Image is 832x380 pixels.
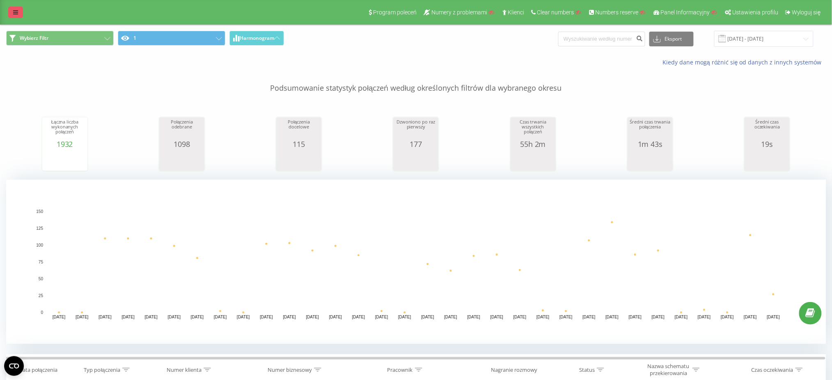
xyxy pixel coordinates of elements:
text: 25 [39,293,44,298]
span: Numbers reserve [595,9,638,16]
text: [DATE] [698,315,711,320]
svg: A chart. [44,148,85,173]
text: [DATE] [536,315,550,320]
text: [DATE] [606,315,619,320]
svg: A chart. [161,148,202,173]
div: Łączna liczba wykonanych połączeń [44,119,85,140]
span: Klienci [508,9,524,16]
text: [DATE] [721,315,734,320]
text: [DATE] [168,315,181,320]
div: 115 [278,140,319,148]
text: [DATE] [237,315,250,320]
div: Średni czas trwania połączenia [630,119,671,140]
div: 1m 43s [630,140,671,148]
a: Kiedy dane mogą różnić się od danych z innych systemów [662,58,826,66]
text: [DATE] [490,315,504,320]
div: Pracownik [387,366,413,373]
text: [DATE] [144,315,158,320]
button: Eksport [649,32,694,46]
text: 75 [39,260,44,264]
div: Połączenia odebrane [161,119,202,140]
span: Wyloguj się [792,9,821,16]
span: Ustawienia profilu [732,9,778,16]
svg: A chart. [6,180,826,344]
div: Czas trwania wszystkich połączeń [513,119,554,140]
svg: A chart. [278,148,319,173]
span: Panel Informacyjny [660,9,710,16]
svg: A chart. [747,148,788,173]
text: 50 [39,277,44,281]
div: Typ połączenia [84,366,120,373]
text: [DATE] [513,315,527,320]
text: [DATE] [76,315,89,320]
div: Dzwoniono po raz pierwszy [395,119,436,140]
text: [DATE] [283,315,296,320]
div: Nagranie rozmowy [491,366,538,373]
div: 177 [395,140,436,148]
text: [DATE] [582,315,596,320]
div: Data połączenia [19,366,57,373]
input: Wyszukiwanie według numeru [558,32,645,46]
text: [DATE] [559,315,573,320]
text: [DATE] [329,315,342,320]
div: Czas oczekiwania [752,366,793,373]
text: [DATE] [375,315,388,320]
text: [DATE] [214,315,227,320]
text: [DATE] [398,315,411,320]
div: 19s [747,140,788,148]
text: 100 [36,243,43,247]
text: [DATE] [744,315,757,320]
div: 1932 [44,140,85,148]
text: [DATE] [652,315,665,320]
text: [DATE] [629,315,642,320]
span: Harmonogram [240,35,274,41]
button: Open CMP widget [4,356,24,376]
div: 55h 2m [513,140,554,148]
text: [DATE] [767,315,780,320]
text: [DATE] [191,315,204,320]
text: [DATE] [121,315,135,320]
svg: A chart. [395,148,436,173]
div: Nazwa schematu przekierowania [646,363,690,377]
button: 1 [118,31,225,46]
text: [DATE] [53,315,66,320]
text: [DATE] [352,315,365,320]
button: Harmonogram [229,31,284,46]
div: Połączenia docelowe [278,119,319,140]
span: Wybierz Filtr [20,35,48,41]
div: 1098 [161,140,202,148]
text: [DATE] [260,315,273,320]
svg: A chart. [630,148,671,173]
button: Wybierz Filtr [6,31,114,46]
span: Program poleceń [373,9,417,16]
p: Podsumowanie statystyk połączeń według określonych filtrów dla wybranego okresu [6,66,826,94]
text: 0 [41,310,43,315]
span: Clear numbers [537,9,574,16]
div: Średni czas oczekiwania [747,119,788,140]
span: Numery z problemami [431,9,487,16]
div: Status [579,366,595,373]
text: [DATE] [675,315,688,320]
div: Numer biznesowy [268,366,312,373]
svg: A chart. [513,148,554,173]
text: 125 [36,226,43,231]
div: Numer klienta [167,366,202,373]
text: [DATE] [468,315,481,320]
text: [DATE] [99,315,112,320]
text: [DATE] [421,315,434,320]
text: 150 [36,209,43,214]
text: [DATE] [444,315,457,320]
text: [DATE] [306,315,319,320]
